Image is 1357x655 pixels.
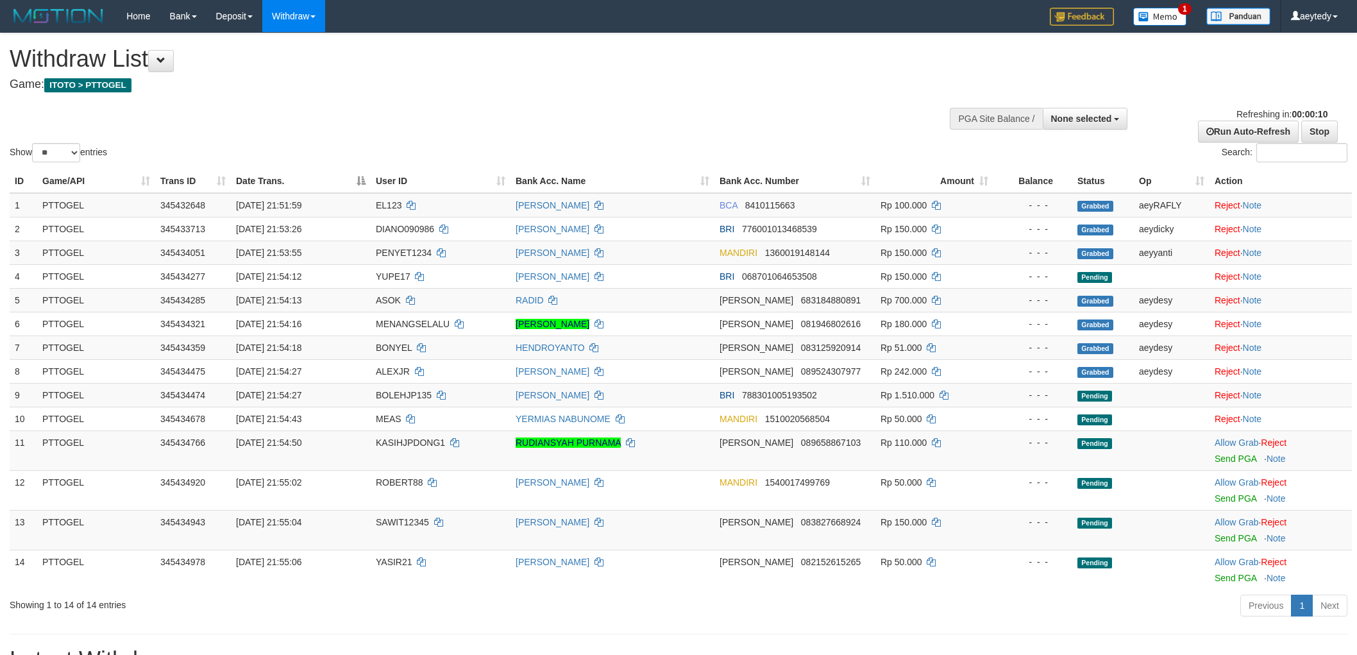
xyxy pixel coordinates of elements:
[881,390,934,400] span: Rp 1.510.000
[155,169,231,193] th: Trans ID: activate to sort column ascending
[1134,336,1209,359] td: aeydesy
[371,169,510,193] th: User ID: activate to sort column ascending
[10,407,37,430] td: 10
[1134,359,1209,383] td: aeydesy
[236,366,301,377] span: [DATE] 21:54:27
[10,143,107,162] label: Show entries
[1301,121,1338,142] a: Stop
[160,438,205,448] span: 345434766
[999,389,1067,402] div: - - -
[745,200,795,210] span: Copy 8410115663 to clipboard
[236,517,301,527] span: [DATE] 21:55:04
[160,224,205,234] span: 345433713
[1267,573,1286,583] a: Note
[801,343,861,353] span: Copy 083125920914 to clipboard
[236,200,301,210] span: [DATE] 21:51:59
[1240,595,1292,617] a: Previous
[993,169,1072,193] th: Balance
[1243,248,1262,258] a: Note
[1178,3,1192,15] span: 1
[765,248,830,258] span: Copy 1360019148144 to clipboard
[1209,336,1352,359] td: ·
[1050,8,1114,26] img: Feedback.jpg
[376,343,412,353] span: BONYEL
[236,224,301,234] span: [DATE] 21:53:26
[1243,271,1262,282] a: Note
[742,224,817,234] span: Copy 776001013468539 to clipboard
[516,438,621,448] a: RUDIANSYAH PURNAMA
[1215,248,1240,258] a: Reject
[10,264,37,288] td: 4
[714,169,875,193] th: Bank Acc. Number: activate to sort column ascending
[1134,193,1209,217] td: aeyRAFLY
[1077,272,1112,283] span: Pending
[516,557,589,567] a: [PERSON_NAME]
[1077,296,1113,307] span: Grabbed
[1077,391,1112,402] span: Pending
[236,477,301,488] span: [DATE] 21:55:02
[1077,414,1112,425] span: Pending
[801,557,861,567] span: Copy 082152615265 to clipboard
[376,271,410,282] span: YUPE17
[1209,288,1352,312] td: ·
[999,516,1067,529] div: - - -
[1215,271,1240,282] a: Reject
[1215,454,1256,464] a: Send PGA
[1243,295,1262,305] a: Note
[37,217,155,241] td: PTTOGEL
[1077,201,1113,212] span: Grabbed
[720,224,734,234] span: BRI
[10,241,37,264] td: 3
[376,319,450,329] span: MENANGSELALU
[801,295,861,305] span: Copy 683184880891 to clipboard
[10,169,37,193] th: ID
[1209,383,1352,407] td: ·
[10,510,37,550] td: 13
[1134,217,1209,241] td: aeydicky
[999,318,1067,330] div: - - -
[160,517,205,527] span: 345434943
[1209,264,1352,288] td: ·
[881,271,927,282] span: Rp 150.000
[720,200,737,210] span: BCA
[516,271,589,282] a: [PERSON_NAME]
[765,414,830,424] span: Copy 1510020568504 to clipboard
[1215,414,1240,424] a: Reject
[1209,510,1352,550] td: ·
[801,517,861,527] span: Copy 083827668924 to clipboard
[160,271,205,282] span: 345434277
[1256,143,1347,162] input: Search:
[236,438,301,448] span: [DATE] 21:54:50
[1077,557,1112,568] span: Pending
[160,248,205,258] span: 345434051
[765,477,830,488] span: Copy 1540017499769 to clipboard
[999,246,1067,259] div: - - -
[236,295,301,305] span: [DATE] 21:54:13
[1209,193,1352,217] td: ·
[881,319,927,329] span: Rp 180.000
[231,169,371,193] th: Date Trans.: activate to sort column descending
[1243,414,1262,424] a: Note
[999,223,1067,235] div: - - -
[1133,8,1187,26] img: Button%20Memo.svg
[160,390,205,400] span: 345434474
[37,288,155,312] td: PTTOGEL
[1215,224,1240,234] a: Reject
[950,108,1042,130] div: PGA Site Balance /
[1198,121,1299,142] a: Run Auto-Refresh
[10,593,556,611] div: Showing 1 to 14 of 14 entries
[1215,517,1258,527] a: Allow Grab
[516,414,611,424] a: YERMIAS NABUNOME
[1215,390,1240,400] a: Reject
[999,476,1067,489] div: - - -
[10,312,37,336] td: 6
[10,288,37,312] td: 5
[1215,557,1261,567] span: ·
[1243,343,1262,353] a: Note
[881,557,922,567] span: Rp 50.000
[1291,595,1313,617] a: 1
[10,46,892,72] h1: Withdraw List
[516,295,544,305] a: RADID
[37,312,155,336] td: PTTOGEL
[37,510,155,550] td: PTTOGEL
